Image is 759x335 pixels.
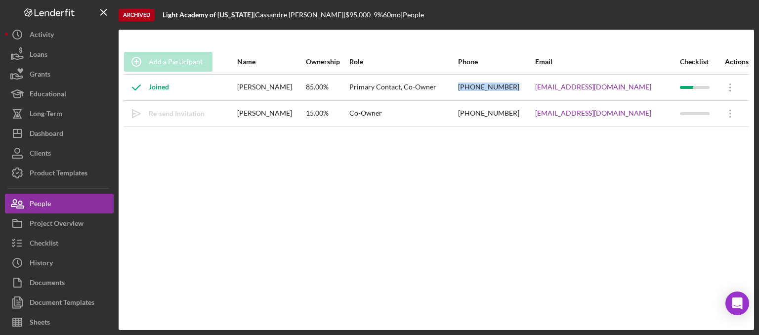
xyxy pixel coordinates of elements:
button: Add a Participant [124,52,212,72]
div: 60 mo [383,11,401,19]
div: Primary Contact, Co-Owner [349,75,457,100]
button: Long-Term [5,104,114,124]
div: Role [349,58,457,66]
div: Actions [718,58,749,66]
button: Checklist [5,233,114,253]
button: Document Templates [5,293,114,312]
div: Phone [458,58,534,66]
div: Cassandre [PERSON_NAME] | [255,11,345,19]
div: Dashboard [30,124,63,146]
div: 85.00% [306,75,348,100]
button: History [5,253,114,273]
div: Sheets [30,312,50,335]
div: Project Overview [30,213,84,236]
b: Light Academy of [US_STATE] [163,10,253,19]
button: Documents [5,273,114,293]
a: [EMAIL_ADDRESS][DOMAIN_NAME] [535,109,651,117]
div: 9 % [374,11,383,19]
div: | People [401,11,424,19]
button: Clients [5,143,114,163]
div: Open Intercom Messenger [725,292,749,315]
button: Product Templates [5,163,114,183]
button: Grants [5,64,114,84]
button: Dashboard [5,124,114,143]
div: Documents [30,273,65,295]
div: Joined [124,75,169,100]
div: Add a Participant [149,52,203,72]
button: People [5,194,114,213]
button: Re-send Invitation [124,104,214,124]
div: [PERSON_NAME] [237,101,305,126]
button: Sheets [5,312,114,332]
button: Project Overview [5,213,114,233]
div: Clients [30,143,51,166]
div: $95,000 [345,11,374,19]
div: [PERSON_NAME] [237,75,305,100]
a: [EMAIL_ADDRESS][DOMAIN_NAME] [535,83,651,91]
div: History [30,253,53,275]
div: Email [535,58,679,66]
div: Activity [30,25,54,47]
div: 15.00% [306,101,348,126]
div: Long-Term [30,104,62,126]
div: Grants [30,64,50,86]
div: Checklist [680,58,717,66]
div: [PHONE_NUMBER] [458,101,534,126]
div: Educational [30,84,66,106]
button: Loans [5,44,114,64]
div: Ownership [306,58,348,66]
div: Product Templates [30,163,87,185]
div: Archived [119,9,155,21]
div: [PHONE_NUMBER] [458,75,534,100]
div: Co-Owner [349,101,457,126]
div: People [30,194,51,216]
div: Loans [30,44,47,67]
button: Educational [5,84,114,104]
div: Re-send Invitation [149,104,205,124]
div: Checklist [30,233,58,255]
div: Document Templates [30,293,94,315]
div: | [163,11,255,19]
button: Activity [5,25,114,44]
div: Name [237,58,305,66]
